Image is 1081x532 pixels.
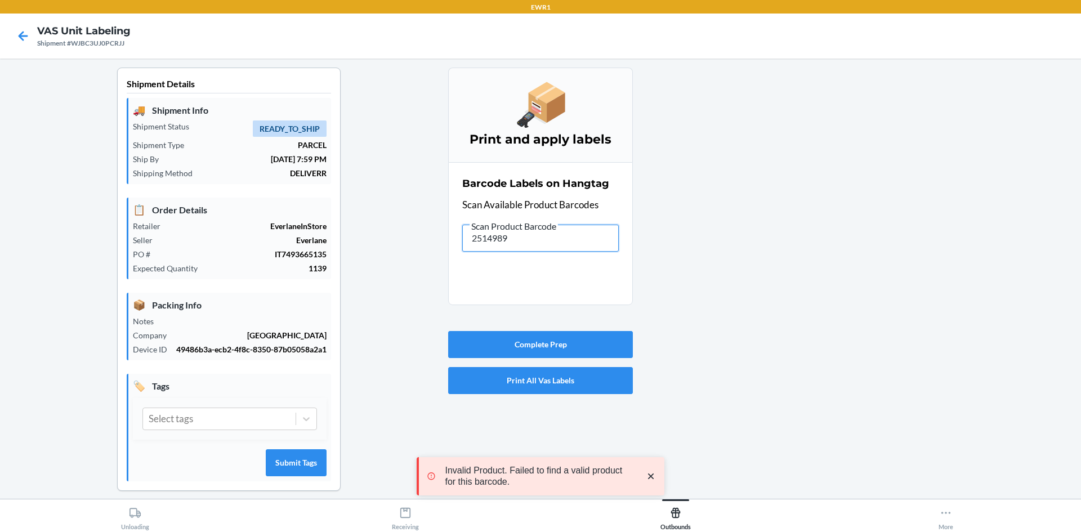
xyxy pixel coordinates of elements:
[270,499,540,530] button: Receiving
[253,120,327,137] span: READY_TO_SHIP
[37,24,131,38] h4: VAS Unit Labeling
[176,343,327,355] p: 49486b3a-ecb2-4f8c-8350-87b05058a2a1
[133,202,327,217] p: Order Details
[127,77,331,93] p: Shipment Details
[133,378,145,394] span: 🏷️
[133,120,198,132] p: Shipment Status
[121,502,149,530] div: Unloading
[448,331,633,358] button: Complete Prep
[133,139,193,151] p: Shipment Type
[133,167,202,179] p: Shipping Method
[645,471,656,482] svg: close toast
[462,225,619,252] input: Scan Product Barcode
[133,378,327,394] p: Tags
[133,343,176,355] p: Device ID
[133,329,176,341] p: Company
[207,262,327,274] p: 1139
[133,315,163,327] p: Notes
[149,412,193,426] div: Select tags
[445,465,634,488] p: Invalid Product. Failed to find a valid product for this barcode.
[470,221,558,232] span: Scan Product Barcode
[133,102,145,118] span: 🚚
[133,202,145,217] span: 📋
[266,449,327,476] button: Submit Tags
[540,499,811,530] button: Outbounds
[448,367,633,394] button: Print All Vas Labels
[162,234,327,246] p: Everlane
[462,198,619,212] p: Scan Available Product Barcodes
[133,102,327,118] p: Shipment Info
[811,499,1081,530] button: More
[462,131,619,149] h3: Print and apply labels
[133,297,145,312] span: 📦
[133,262,207,274] p: Expected Quantity
[462,176,609,191] h2: Barcode Labels on Hangtag
[133,297,327,312] p: Packing Info
[660,502,691,530] div: Outbounds
[37,38,131,48] div: Shipment #WJBC3UJ0PCRJJ
[168,153,327,165] p: [DATE] 7:59 PM
[202,167,327,179] p: DELIVERR
[392,502,419,530] div: Receiving
[939,502,953,530] div: More
[133,153,168,165] p: Ship By
[133,248,159,260] p: PO #
[169,220,327,232] p: EverlaneInStore
[133,234,162,246] p: Seller
[193,139,327,151] p: PARCEL
[159,248,327,260] p: IT7493665135
[176,329,327,341] p: [GEOGRAPHIC_DATA]
[133,220,169,232] p: Retailer
[531,2,551,12] p: EWR1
